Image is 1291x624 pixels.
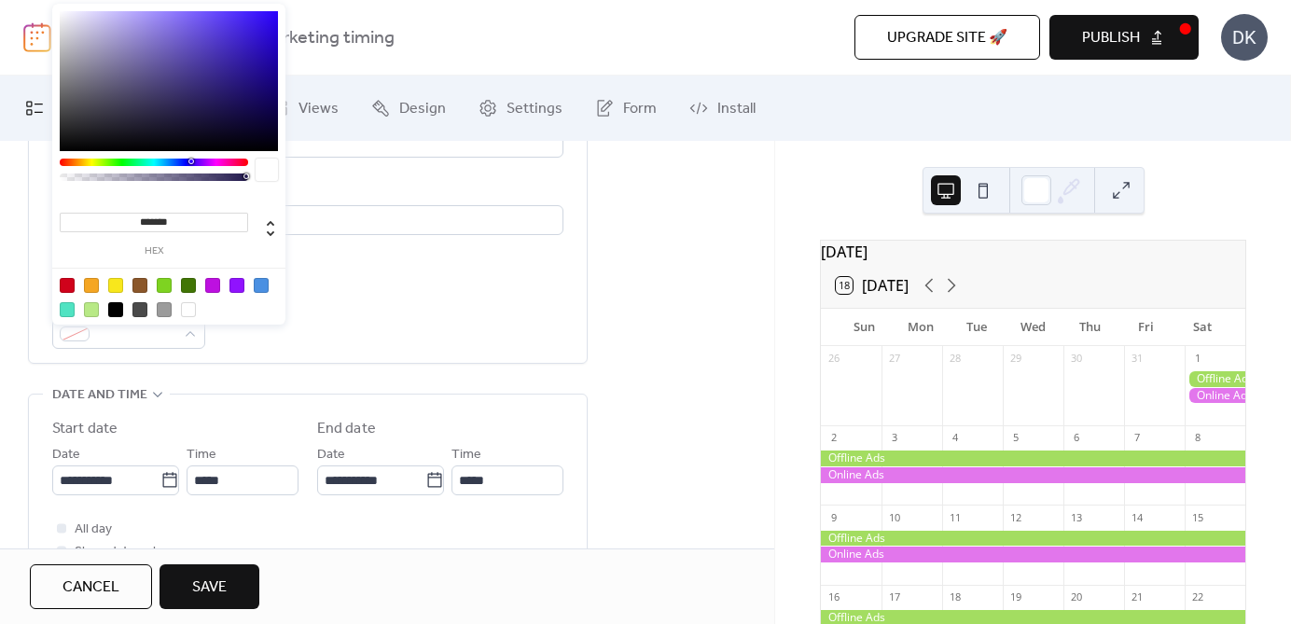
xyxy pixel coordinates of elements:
label: hex [60,246,248,257]
div: Location [52,180,560,202]
div: Fri [1117,309,1173,346]
span: Settings [507,98,562,120]
a: Settings [465,83,576,133]
div: Offline Ads [821,531,1245,547]
div: Mon [893,309,949,346]
div: 12 [1008,510,1022,524]
button: Publish [1049,15,1199,60]
span: Date and time [52,384,147,407]
button: 18[DATE] [829,272,915,298]
a: Form [581,83,671,133]
div: 30 [1069,352,1083,366]
div: #8B572A [132,278,147,293]
div: DK [1221,14,1268,61]
div: 22 [1190,590,1204,604]
button: Save [160,564,259,609]
a: Install [675,83,770,133]
div: #417505 [181,278,196,293]
div: Sat [1174,309,1230,346]
div: 17 [887,590,901,604]
div: #F8E71C [108,278,123,293]
div: #000000 [108,302,123,317]
span: Form [623,98,657,120]
span: Save [192,576,227,599]
div: 18 [948,590,962,604]
div: #7ED321 [157,278,172,293]
div: Online Ads [821,467,1245,483]
div: #B8E986 [84,302,99,317]
span: Time [187,444,216,466]
span: Show date only [75,541,162,563]
div: #9B9B9B [157,302,172,317]
div: [DATE] [821,241,1245,263]
div: 26 [826,352,840,366]
button: Upgrade site 🚀 [854,15,1040,60]
div: #F5A623 [84,278,99,293]
div: 14 [1130,510,1144,524]
div: 8 [1190,431,1204,445]
div: Wed [1006,309,1062,346]
div: End date [317,418,376,440]
div: 9 [826,510,840,524]
span: Date [317,444,345,466]
div: 16 [826,590,840,604]
span: Install [717,98,756,120]
div: Tue [949,309,1005,346]
div: #4A90E2 [254,278,269,293]
img: logo [23,22,51,52]
div: Online Ads [1185,388,1245,404]
span: Upgrade site 🚀 [887,27,1007,49]
div: 1 [1190,352,1204,366]
span: Date [52,444,80,466]
a: Design [357,83,460,133]
div: 21 [1130,590,1144,604]
div: Sun [836,309,892,346]
span: Views [298,98,339,120]
div: #50E3C2 [60,302,75,317]
div: 2 [826,431,840,445]
b: Marketing timing [258,21,395,56]
a: My Events [11,83,134,133]
a: Views [257,83,353,133]
span: All day [75,519,112,541]
div: Thu [1062,309,1117,346]
div: #D0021B [60,278,75,293]
span: Time [451,444,481,466]
div: Start date [52,418,118,440]
div: #9013FE [229,278,244,293]
div: 19 [1008,590,1022,604]
div: 4 [948,431,962,445]
div: 13 [1069,510,1083,524]
span: Cancel [62,576,119,599]
div: 31 [1130,352,1144,366]
div: 27 [887,352,901,366]
div: 29 [1008,352,1022,366]
div: Online Ads [821,547,1245,562]
button: Cancel [30,564,152,609]
div: Offline Ads [1185,371,1245,387]
div: #4A4A4A [132,302,147,317]
div: 15 [1190,510,1204,524]
div: 3 [887,431,901,445]
div: 10 [887,510,901,524]
div: 28 [948,352,962,366]
div: Offline Ads [821,451,1245,466]
div: 5 [1008,431,1022,445]
div: #FFFFFF [181,302,196,317]
div: #BD10E0 [205,278,220,293]
span: Publish [1082,27,1140,49]
div: 6 [1069,431,1083,445]
div: 11 [948,510,962,524]
div: 7 [1130,431,1144,445]
span: Design [399,98,446,120]
div: 20 [1069,590,1083,604]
